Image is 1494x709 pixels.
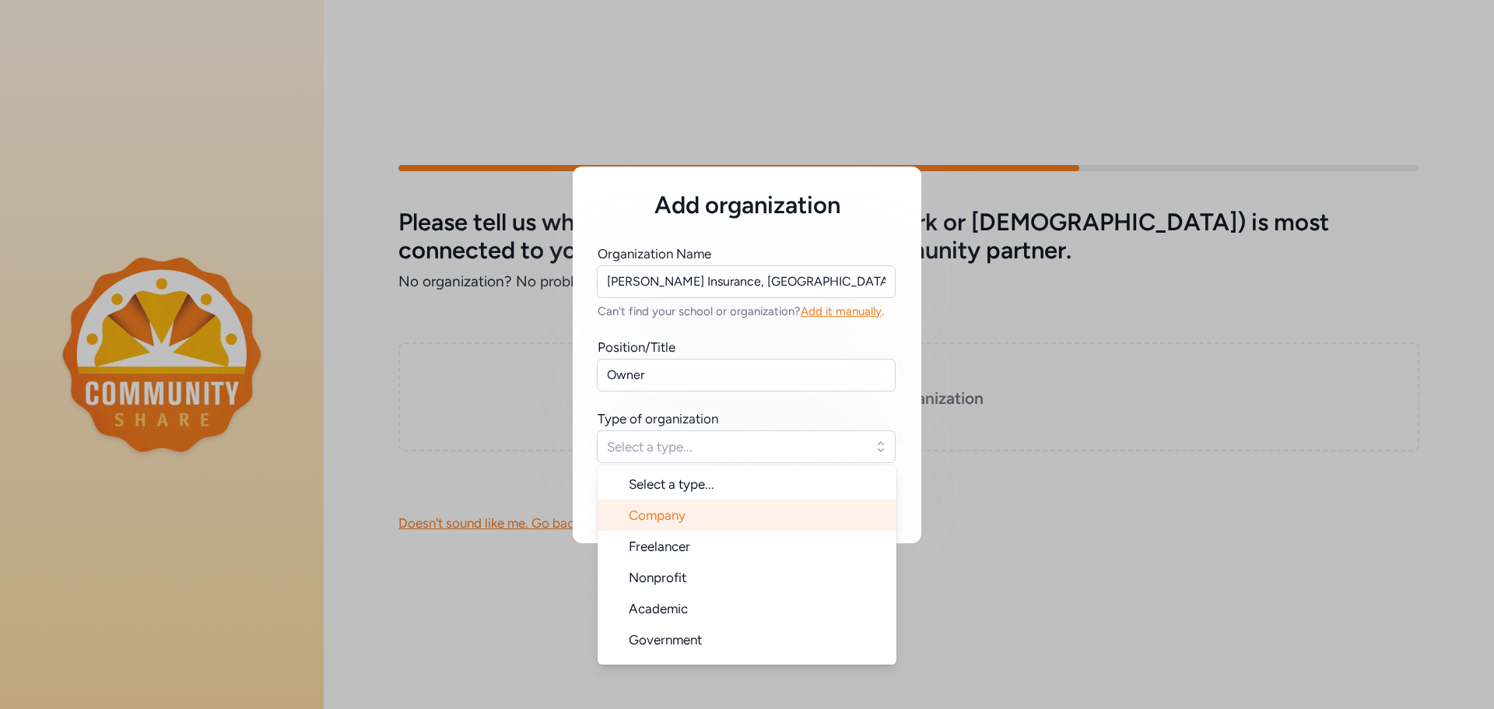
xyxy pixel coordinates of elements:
span: Add it manually [801,304,882,318]
span: Nonprofit [629,570,686,585]
h5: Add organization [598,191,896,219]
div: Can't find your school or organization? . [598,304,896,319]
span: Company [629,507,686,523]
span: Academic [629,601,688,616]
div: Organization Name [598,244,711,263]
div: Position/Title [598,338,675,356]
button: Select a type... [597,430,896,463]
span: Other [629,663,662,679]
span: Select a type... [629,475,884,493]
div: Type of organization [598,409,718,428]
span: Government [629,632,702,648]
input: Enter a name or address [597,265,896,298]
span: Select a type... [607,437,864,456]
span: Freelancer [629,539,690,554]
ul: Select a type... [598,465,896,665]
